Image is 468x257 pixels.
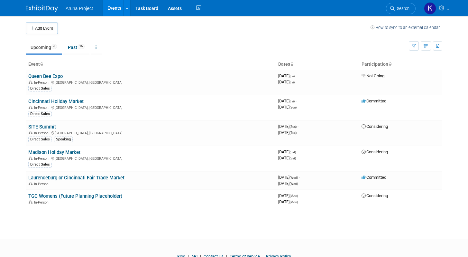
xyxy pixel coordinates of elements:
div: Direct Sales [28,162,52,167]
span: In-Person [34,106,50,110]
span: (Mon) [289,194,298,198]
span: [DATE] [278,124,298,129]
img: In-Person Event [29,131,32,134]
a: Laurenceburg or Cincinnati Fair Trade Market [28,175,124,181]
span: (Sat) [289,157,296,160]
span: [DATE] [278,199,298,204]
span: (Fri) [289,81,295,84]
div: Direct Sales [28,111,52,117]
div: [GEOGRAPHIC_DATA], [GEOGRAPHIC_DATA] [28,130,273,135]
span: (Tue) [289,131,297,135]
img: In-Person Event [29,157,32,160]
span: [DATE] [278,175,300,180]
span: Search [395,6,409,11]
span: Considering [362,149,388,154]
a: Sort by Participation Type [388,62,391,67]
a: TGC Womens (Future Planning Placeholder) [28,193,122,199]
img: In-Person Event [29,81,32,84]
div: Direct Sales [28,86,52,91]
span: Committed [362,175,386,180]
span: (Wed) [289,176,298,179]
a: Cincinnati Holiday Market [28,99,84,104]
th: Participation [359,59,442,70]
button: Add Event [26,23,58,34]
a: SITE Summit [28,124,56,130]
img: In-Person Event [29,182,32,185]
img: In-Person Event [29,200,32,204]
img: Kristal Miller [424,2,436,14]
span: Aruna Project [66,6,93,11]
span: (Wed) [289,182,298,186]
div: [GEOGRAPHIC_DATA], [GEOGRAPHIC_DATA] [28,156,273,161]
a: Search [386,3,416,14]
span: 6 [51,44,57,49]
span: - [299,175,300,180]
a: Sort by Start Date [290,62,293,67]
span: Committed [362,99,386,103]
div: [GEOGRAPHIC_DATA], [GEOGRAPHIC_DATA] [28,105,273,110]
img: In-Person Event [29,106,32,109]
a: Queen Bee Expo [28,73,63,79]
span: (Fri) [289,74,295,78]
a: Past16 [63,41,89,53]
a: Upcoming6 [26,41,62,53]
img: ExhibitDay [26,5,58,12]
span: [DATE] [278,156,296,160]
span: In-Person [34,182,50,186]
span: [DATE] [278,80,295,84]
div: Speaking [54,137,73,142]
span: [DATE] [278,99,297,103]
span: - [298,124,298,129]
span: (Mon) [289,200,298,204]
span: Not Going [362,73,384,78]
a: Sort by Event Name [40,62,43,67]
div: [GEOGRAPHIC_DATA], [GEOGRAPHIC_DATA] [28,80,273,85]
span: In-Person [34,81,50,85]
span: [DATE] [278,130,297,135]
th: Dates [276,59,359,70]
span: [DATE] [278,73,297,78]
span: [DATE] [278,193,300,198]
a: Madison Holiday Market [28,149,80,155]
span: (Sun) [289,106,297,109]
span: 16 [78,44,85,49]
span: In-Person [34,157,50,161]
span: [DATE] [278,105,297,109]
a: How to sync to an external calendar... [371,25,442,30]
span: Considering [362,124,388,129]
span: [DATE] [278,181,298,186]
div: Direct Sales [28,137,52,142]
span: (Fri) [289,100,295,103]
span: - [297,149,298,154]
th: Event [26,59,276,70]
span: (Sun) [289,125,297,128]
span: In-Person [34,200,50,205]
span: In-Person [34,131,50,135]
span: - [299,193,300,198]
span: Considering [362,193,388,198]
span: (Sat) [289,150,296,154]
span: [DATE] [278,149,298,154]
